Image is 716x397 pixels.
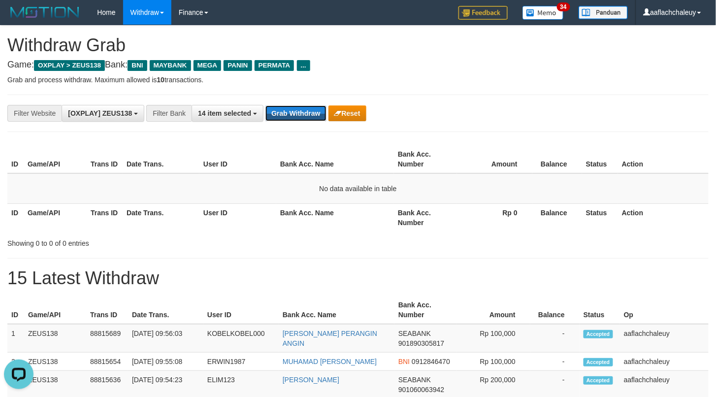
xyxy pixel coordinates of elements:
[398,386,444,394] span: Copy 901060063942 to clipboard
[394,145,457,173] th: Bank Acc. Number
[456,353,530,371] td: Rp 100,000
[198,109,251,117] span: 14 item selected
[150,60,191,71] span: MAYBANK
[128,353,203,371] td: [DATE] 09:55:08
[584,376,613,385] span: Accepted
[279,296,394,324] th: Bank Acc. Name
[199,203,276,232] th: User ID
[532,203,582,232] th: Balance
[398,376,431,384] span: SEABANK
[530,324,580,353] td: -
[194,60,222,71] span: MEGA
[87,203,123,232] th: Trans ID
[7,353,24,371] td: 2
[283,376,339,384] a: [PERSON_NAME]
[86,324,128,353] td: 88815689
[265,105,326,121] button: Grab Withdraw
[224,60,252,71] span: PANIN
[4,4,33,33] button: Open LiveChat chat widget
[522,6,564,20] img: Button%20Memo.svg
[146,105,192,122] div: Filter Bank
[7,35,709,55] h1: Withdraw Grab
[618,203,709,232] th: Action
[24,203,87,232] th: Game/API
[7,60,709,70] h4: Game: Bank:
[24,324,86,353] td: ZEUS138
[398,358,410,365] span: BNI
[86,353,128,371] td: 88815654
[24,353,86,371] td: ZEUS138
[7,5,82,20] img: MOTION_logo.png
[203,324,279,353] td: KOBELKOBEL000
[128,324,203,353] td: [DATE] 09:56:03
[328,105,366,121] button: Reset
[584,358,613,366] span: Accepted
[123,203,199,232] th: Date Trans.
[457,145,532,173] th: Amount
[128,60,147,71] span: BNI
[276,203,394,232] th: Bank Acc. Name
[579,6,628,19] img: panduan.png
[620,296,709,324] th: Op
[412,358,450,365] span: Copy 0912846470 to clipboard
[398,339,444,347] span: Copy 901890305817 to clipboard
[530,296,580,324] th: Balance
[62,105,144,122] button: [OXPLAY] ZEUS138
[530,353,580,371] td: -
[394,296,456,324] th: Bank Acc. Number
[7,296,24,324] th: ID
[582,203,618,232] th: Status
[458,6,508,20] img: Feedback.jpg
[157,76,164,84] strong: 10
[557,2,570,11] span: 34
[123,145,199,173] th: Date Trans.
[128,296,203,324] th: Date Trans.
[7,145,24,173] th: ID
[456,296,530,324] th: Amount
[7,105,62,122] div: Filter Website
[620,324,709,353] td: aaflachchaleuy
[199,145,276,173] th: User ID
[255,60,294,71] span: PERMATA
[620,353,709,371] td: aaflachchaleuy
[24,145,87,173] th: Game/API
[192,105,263,122] button: 14 item selected
[68,109,132,117] span: [OXPLAY] ZEUS138
[203,353,279,371] td: ERWIN1987
[532,145,582,173] th: Balance
[297,60,310,71] span: ...
[7,324,24,353] td: 1
[7,75,709,85] p: Grab and process withdraw. Maximum allowed is transactions.
[584,330,613,338] span: Accepted
[580,296,620,324] th: Status
[456,324,530,353] td: Rp 100,000
[283,330,377,347] a: [PERSON_NAME] PERANGIN ANGIN
[7,234,291,248] div: Showing 0 to 0 of 0 entries
[24,296,86,324] th: Game/API
[618,145,709,173] th: Action
[582,145,618,173] th: Status
[7,268,709,288] h1: 15 Latest Withdraw
[283,358,377,365] a: MUHAMAD [PERSON_NAME]
[394,203,457,232] th: Bank Acc. Number
[87,145,123,173] th: Trans ID
[398,330,431,337] span: SEABANK
[7,203,24,232] th: ID
[276,145,394,173] th: Bank Acc. Name
[86,296,128,324] th: Trans ID
[457,203,532,232] th: Rp 0
[203,296,279,324] th: User ID
[7,173,709,204] td: No data available in table
[34,60,105,71] span: OXPLAY > ZEUS138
